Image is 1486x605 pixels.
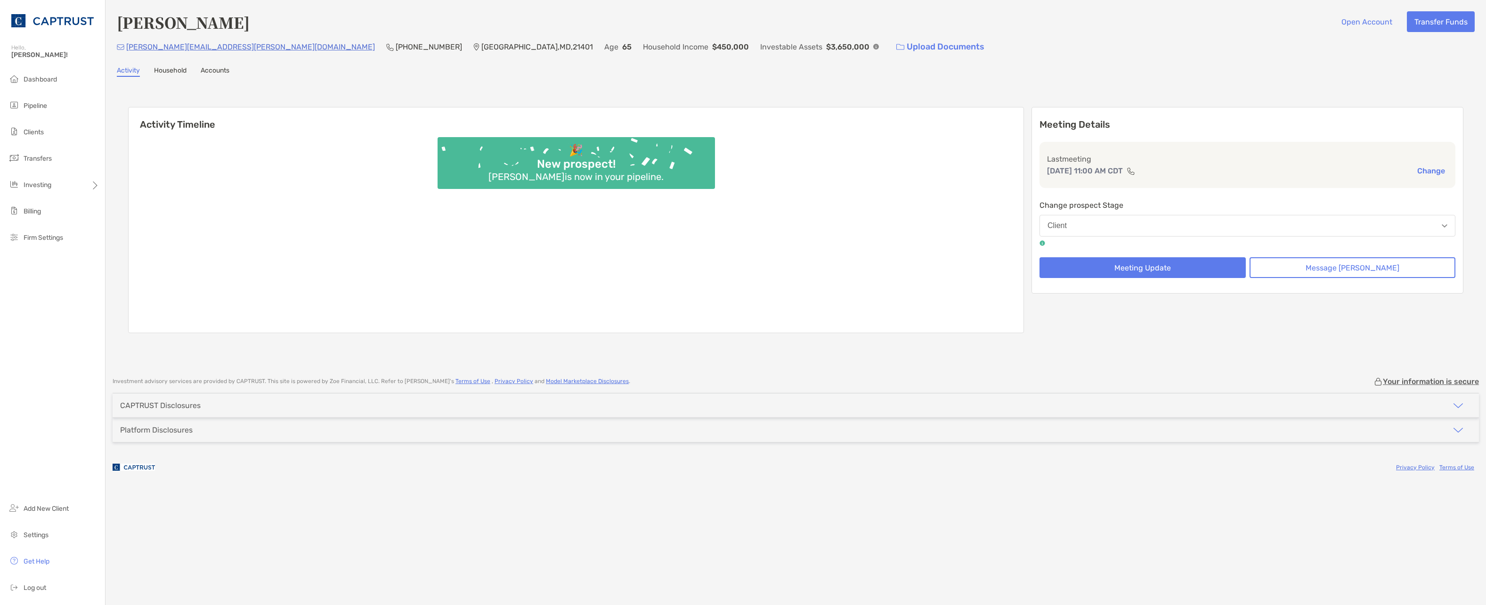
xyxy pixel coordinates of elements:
[455,378,490,384] a: Terms of Use
[1039,215,1455,237] button: Client
[473,43,479,51] img: Location Icon
[24,207,41,215] span: Billing
[1453,425,1464,436] img: icon arrow
[113,378,630,385] p: Investment advisory services are provided by CAPTRUST . This site is powered by Zoe Financial, LL...
[11,4,94,38] img: CAPTRUST Logo
[8,581,20,593] img: logout icon
[24,181,51,189] span: Investing
[1414,166,1448,176] button: Change
[8,555,20,566] img: get-help icon
[396,41,462,53] p: [PHONE_NUMBER]
[643,41,708,53] p: Household Income
[24,75,57,83] span: Dashboard
[126,41,375,53] p: [PERSON_NAME][EMAIL_ADDRESS][PERSON_NAME][DOMAIN_NAME]
[622,41,632,53] p: 65
[201,66,229,77] a: Accounts
[485,171,667,182] div: [PERSON_NAME] is now in your pipeline.
[890,37,991,57] a: Upload Documents
[117,66,140,77] a: Activity
[24,128,44,136] span: Clients
[1127,167,1135,175] img: communication type
[129,107,1023,130] h6: Activity Timeline
[120,425,193,434] div: Platform Disclosures
[546,378,629,384] a: Model Marketplace Disclosures
[495,378,533,384] a: Privacy Policy
[1047,153,1448,165] p: Last meeting
[24,557,49,565] span: Get Help
[117,44,124,50] img: Email Icon
[24,584,46,592] span: Log out
[533,157,619,171] div: New prospect!
[1453,400,1464,411] img: icon arrow
[8,99,20,111] img: pipeline icon
[826,41,869,53] p: $3,650,000
[1383,377,1479,386] p: Your information is secure
[8,529,20,540] img: settings icon
[873,44,879,49] img: Info Icon
[1047,165,1123,177] p: [DATE] 11:00 AM CDT
[113,457,155,478] img: company logo
[1048,221,1067,230] div: Client
[8,126,20,137] img: clients icon
[24,505,69,513] span: Add New Client
[481,41,593,53] p: [GEOGRAPHIC_DATA] , MD , 21401
[8,231,20,243] img: firm-settings icon
[11,51,99,59] span: [PERSON_NAME]!
[1439,464,1474,471] a: Terms of Use
[896,44,904,50] img: button icon
[1250,257,1456,278] button: Message [PERSON_NAME]
[1407,11,1475,32] button: Transfer Funds
[760,41,822,53] p: Investable Assets
[8,179,20,190] img: investing icon
[8,205,20,216] img: billing icon
[117,11,250,33] h4: [PERSON_NAME]
[712,41,749,53] p: $450,000
[1039,199,1455,211] p: Change prospect Stage
[24,102,47,110] span: Pipeline
[24,234,63,242] span: Firm Settings
[438,137,715,181] img: Confetti
[1039,257,1246,278] button: Meeting Update
[1039,119,1455,131] p: Meeting Details
[1039,240,1045,246] img: tooltip
[120,401,201,410] div: CAPTRUST Disclosures
[8,152,20,164] img: transfers icon
[386,43,394,51] img: Phone Icon
[8,502,20,514] img: add_new_client icon
[24,155,52,163] span: Transfers
[565,144,587,157] div: 🎉
[24,531,49,539] span: Settings
[604,41,618,53] p: Age
[1442,224,1447,228] img: Open dropdown arrow
[8,73,20,84] img: dashboard icon
[154,66,187,77] a: Household
[1396,464,1435,471] a: Privacy Policy
[1334,11,1399,32] button: Open Account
